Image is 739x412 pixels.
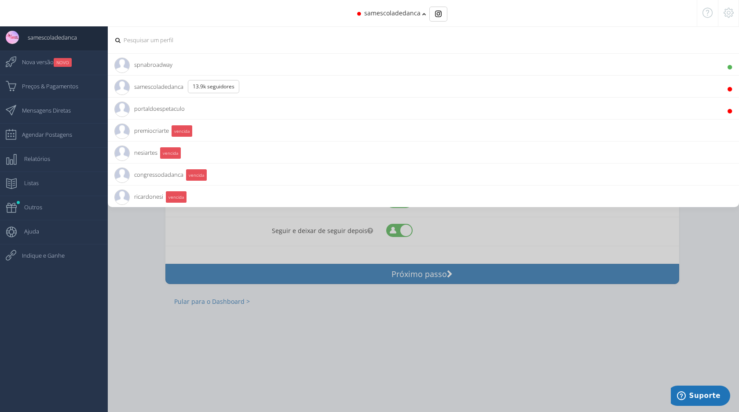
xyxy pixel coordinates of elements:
[435,11,442,17] img: Instagram_simple_icon.svg
[6,31,19,44] img: User Image
[13,51,72,73] span: Nova versão
[15,220,39,242] span: Ajuda
[13,99,71,121] span: Mensagens Diretas
[429,7,447,22] div: Basic example
[13,75,78,97] span: Preços & Pagamentos
[15,172,39,194] span: Listas
[54,58,72,67] small: NOVO
[15,196,42,218] span: Outros
[671,386,730,408] iframe: Abre um widget para que você possa encontrar mais informações
[15,148,50,170] span: Relatórios
[364,9,421,17] span: samescoladedanca
[13,124,72,146] span: Agendar Postagens
[19,26,77,48] span: samescoladedanca
[13,244,65,266] span: Indique e Ganhe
